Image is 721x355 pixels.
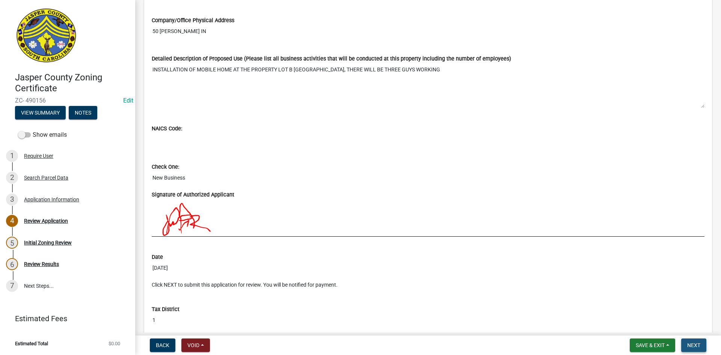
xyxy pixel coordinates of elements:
[24,175,68,180] div: Search Parcel Data
[152,192,234,198] label: Signature of Authorized Applicant
[15,106,66,119] button: View Summary
[152,63,704,108] textarea: INSTALLATION OF MOBILE HOME AT THE PROPERTY LOT B [GEOGRAPHIC_DATA], THERE WILL BE THREE GUYS WOR...
[152,199,537,236] img: AAAABklEQVQDAPw5U4wk8N3yAAAAAElFTkSuQmCC
[69,106,97,119] button: Notes
[69,110,97,116] wm-modal-confirm: Notes
[681,338,706,352] button: Next
[24,153,53,159] div: Require User
[6,172,18,184] div: 2
[156,342,169,348] span: Back
[6,215,18,227] div: 4
[18,130,67,139] label: Show emails
[109,341,120,346] span: $0.00
[15,8,78,64] img: Jasper County, South Carolina
[123,97,133,104] wm-modal-confirm: Edit Application Number
[6,311,123,326] a: Estimated Fees
[636,342,665,348] span: Save & Exit
[6,150,18,162] div: 1
[687,342,700,348] span: Next
[24,261,59,267] div: Review Results
[152,255,163,260] label: Date
[152,18,234,23] label: Company/Office Physical Address
[187,342,199,348] span: Void
[123,97,133,104] a: Edit
[152,307,179,312] label: Tax District
[15,97,120,104] span: ZC- 490156
[150,338,175,352] button: Back
[15,72,129,94] h4: Jasper County Zoning Certificate
[152,165,179,170] label: Check One:
[15,341,48,346] span: Estimated Total
[181,338,210,352] button: Void
[6,237,18,249] div: 5
[152,281,704,289] p: Click NEXT to submit this application for review. You will be notified for payment.
[24,218,68,224] div: Review Application
[24,197,79,202] div: Application Information
[6,258,18,270] div: 6
[15,110,66,116] wm-modal-confirm: Summary
[630,338,675,352] button: Save & Exit
[24,240,72,245] div: Initial Zoning Review
[152,126,182,131] label: NAICS Code:
[6,280,18,292] div: 7
[152,56,511,62] label: Detailed Description of Proposed Use (Please list all business activities that will be conducted ...
[6,193,18,205] div: 3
